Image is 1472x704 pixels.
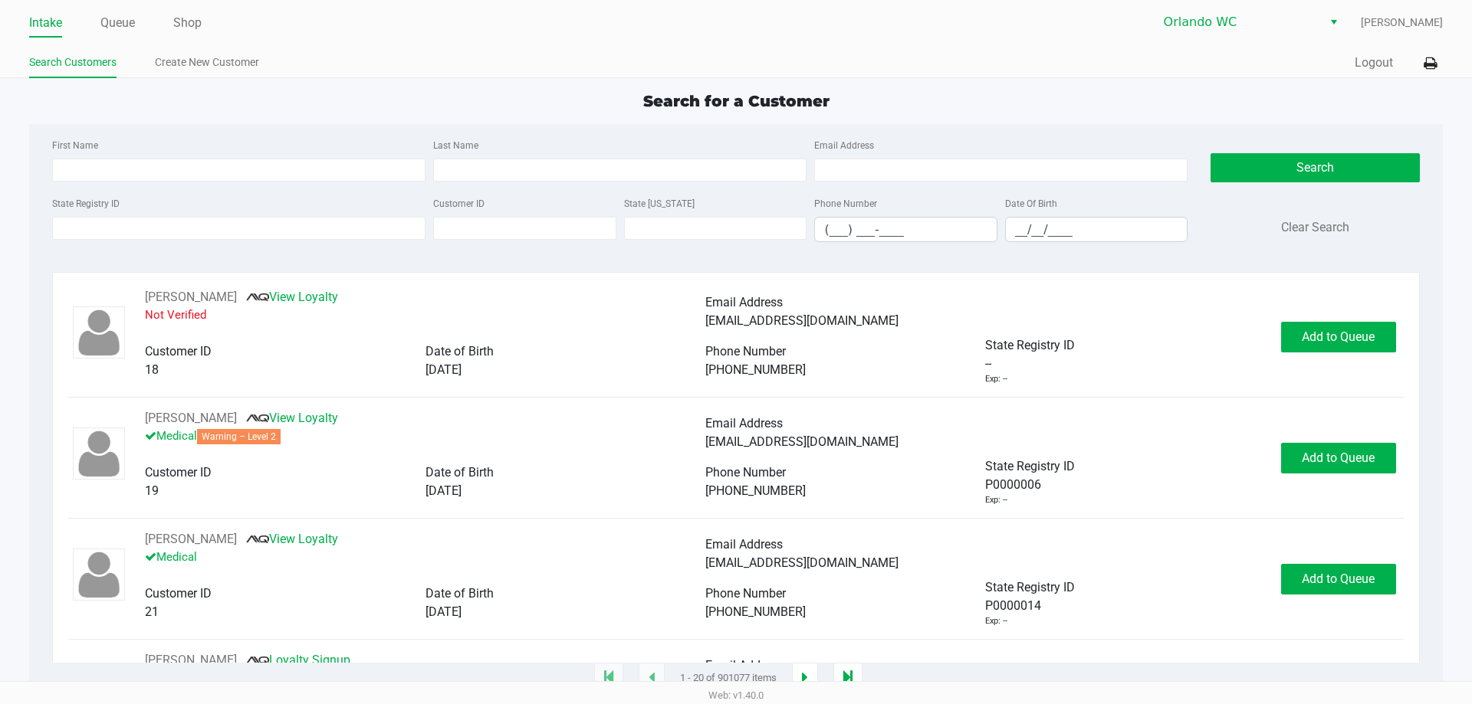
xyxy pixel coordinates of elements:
[145,548,705,566] p: Medical
[1302,450,1375,465] span: Add to Queue
[145,344,212,359] span: Customer ID
[1302,329,1375,344] span: Add to Queue
[985,355,991,373] span: --
[145,409,237,427] button: See customer info
[145,306,705,324] p: Not Verified
[1302,571,1375,586] span: Add to Queue
[145,483,159,498] span: 19
[705,465,786,480] span: Phone Number
[705,434,899,449] span: [EMAIL_ADDRESS][DOMAIN_NAME]
[792,663,818,693] app-submit-button: Next
[985,597,1041,615] span: P0000014
[246,411,338,425] a: View Loyalty
[1005,217,1188,242] kendo-maskedtextbox: Format: MM/DD/YYYY
[985,615,1007,628] div: Exp: --
[246,290,338,304] a: View Loyalty
[814,217,997,242] kendo-maskedtextbox: Format: (999) 999-9999
[426,483,462,498] span: [DATE]
[52,197,120,211] label: State Registry ID
[145,288,237,306] button: See customer info
[173,12,202,34] a: Shop
[1281,218,1349,237] button: Clear Search
[985,476,1041,494] span: P0000006
[985,459,1075,473] span: State Registry ID
[52,139,98,152] label: First Name
[708,689,764,701] span: Web: v1.40.0
[155,53,259,72] a: Create New Customer
[1211,153,1419,182] button: Search
[705,604,806,619] span: [PHONE_NUMBER]
[985,373,1007,386] div: Exp: --
[246,532,338,546] a: View Loyalty
[985,494,1007,507] div: Exp: --
[1005,197,1057,211] label: Date Of Birth
[426,586,494,601] span: Date of Birth
[29,53,117,72] a: Search Customers
[815,218,997,241] input: Format: (999) 999-9999
[145,586,212,601] span: Customer ID
[985,338,1075,352] span: State Registry ID
[1281,443,1396,473] button: Add to Queue
[246,653,350,667] a: Loyalty Signup
[705,295,783,309] span: Email Address
[680,670,777,686] span: 1 - 20 of 901077 items
[145,427,705,445] p: Medical
[705,483,806,498] span: [PHONE_NUMBER]
[814,197,877,211] label: Phone Number
[705,658,783,673] span: Email Address
[100,12,135,34] a: Queue
[145,604,159,619] span: 21
[705,586,786,601] span: Phone Number
[624,197,695,211] label: State [US_STATE]
[705,537,783,552] span: Email Address
[643,92,830,110] span: Search for a Customer
[145,651,237,670] button: See customer info
[145,465,212,480] span: Customer ID
[145,530,237,548] button: See customer info
[1164,13,1313,31] span: Orlando WC
[29,12,62,34] a: Intake
[426,344,494,359] span: Date of Birth
[1281,322,1396,352] button: Add to Queue
[433,139,478,152] label: Last Name
[1281,564,1396,594] button: Add to Queue
[833,663,863,693] app-submit-button: Move to last page
[705,362,806,377] span: [PHONE_NUMBER]
[426,604,462,619] span: [DATE]
[639,663,665,693] app-submit-button: Previous
[705,344,786,359] span: Phone Number
[1355,54,1393,72] button: Logout
[1322,8,1345,36] button: Select
[1361,15,1443,31] span: [PERSON_NAME]
[705,555,899,570] span: [EMAIL_ADDRESS][DOMAIN_NAME]
[433,197,485,211] label: Customer ID
[814,139,874,152] label: Email Address
[426,362,462,377] span: [DATE]
[594,663,623,693] app-submit-button: Move to first page
[985,580,1075,594] span: State Registry ID
[145,362,159,377] span: 18
[705,416,783,431] span: Email Address
[705,313,899,328] span: [EMAIL_ADDRESS][DOMAIN_NAME]
[426,465,494,480] span: Date of Birth
[197,429,281,444] span: Warning – Level 2
[1006,218,1188,241] input: Format: MM/DD/YYYY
